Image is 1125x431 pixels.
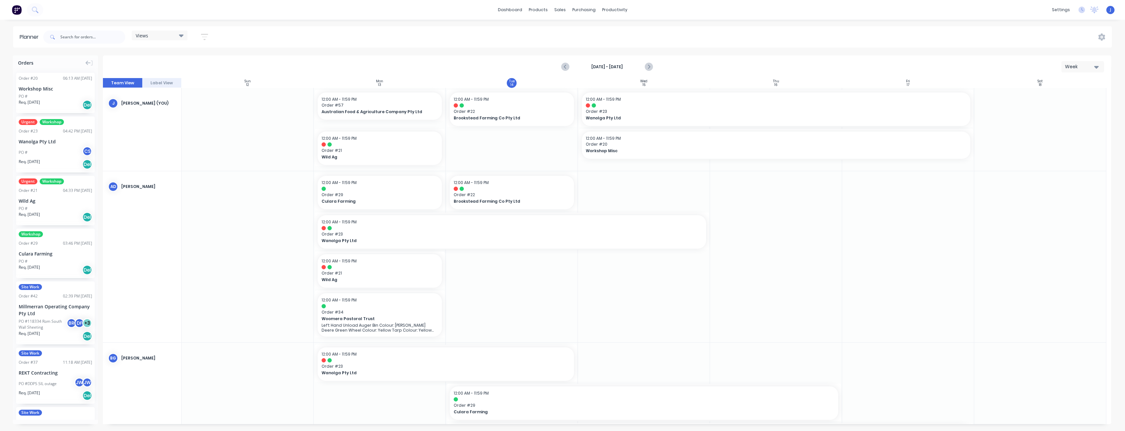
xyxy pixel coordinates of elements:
span: 12:00 AM - 11:59 PM [454,96,489,102]
div: BG [108,353,118,363]
div: AD [108,182,118,192]
div: CS [82,146,92,156]
span: Order # 23 [322,231,702,237]
div: PO # [19,206,28,212]
span: Order # 34 [322,309,438,315]
div: 04:42 PM [DATE] [63,128,92,134]
div: Sat [1037,79,1043,83]
span: Views [136,32,148,39]
span: Order # 23 [586,109,966,114]
div: JW [82,378,92,387]
span: Site Work [19,410,42,416]
span: Order # 57 [322,102,438,108]
div: Week [1065,63,1095,70]
div: 15 [642,83,645,87]
span: Req. [DATE] [19,99,40,105]
span: Workshop [19,231,43,237]
div: Order # 20 [19,75,38,81]
span: Orders [18,59,33,66]
p: Left Hand Unload Auger Bin Colour: [PERSON_NAME] Deere Green Wheel Colour: Yellow Tarp Colour: Ye... [322,323,438,333]
div: Del [82,212,92,222]
span: Workshop Misc [586,148,928,154]
div: Planner [20,33,42,41]
div: productivity [599,5,631,15]
div: 18 [1039,83,1041,87]
span: Site Work [19,284,42,290]
span: Order # 21 [322,270,438,276]
span: Req. [DATE] [19,212,40,217]
div: [PERSON_NAME] [121,355,176,361]
div: Millmerran Operating Company Pty Ltd [19,303,92,317]
div: 06:13 AM [DATE] [63,75,92,81]
div: 17 [907,83,909,87]
span: Req. [DATE] [19,264,40,270]
span: 12:00 AM - 11:59 PM [586,135,621,141]
div: Thu [773,79,779,83]
div: Order # 46 [19,419,38,425]
div: J [108,98,118,108]
span: 12:00 AM - 11:59 PM [322,219,357,225]
a: dashboard [495,5,525,15]
div: PO #118334 Rom South Wall Sheeting [19,318,69,330]
span: Order # 23 [322,363,570,369]
span: Order # 20 [586,141,966,147]
div: 04:33 PM [DATE] [63,188,92,194]
span: Req. [DATE] [19,331,40,337]
div: PO # [19,258,28,264]
div: Order # 42 [19,293,38,299]
div: Del [82,331,92,341]
div: Wed [640,79,647,83]
img: Factory [12,5,22,15]
div: settings [1049,5,1073,15]
div: Wanolga Pty Ltd [19,138,92,145]
strong: [DATE] - [DATE] [574,64,640,70]
span: Woomera Pastoral Trust [322,316,426,322]
span: Wanolga Pty Ltd [322,370,545,376]
span: Wanolga Pty Ltd [586,115,928,121]
div: Culara Farming [19,250,92,257]
span: 12:00 AM - 11:59 PM [322,351,357,357]
span: Workshop [40,119,64,125]
span: Wild Ag [322,277,426,283]
span: Order # 29 [322,192,438,198]
div: Fri [906,79,910,83]
span: 12:00 AM - 11:59 PM [454,180,489,185]
span: J [1110,7,1111,13]
button: Week [1061,61,1104,72]
div: Del [82,100,92,110]
div: REKT Contracting [19,369,92,376]
div: DF [74,318,84,328]
div: Del [82,391,92,400]
div: 13 [378,83,381,87]
input: Search for orders... [60,31,125,44]
span: Brookstead Farming Co Pty Ltd [454,198,558,204]
div: Order # 29 [19,240,38,246]
div: 14 [510,83,513,87]
button: Team View [103,78,142,88]
span: Workshop [40,178,64,184]
div: Mon [376,79,383,83]
span: Culara Farming [322,198,426,204]
span: Order # 21 [322,148,438,154]
div: BR [67,318,76,328]
div: JW [74,378,84,387]
span: Wild Ag [322,154,426,160]
div: Del [82,265,92,275]
div: 02:39 PM [DATE] [63,293,92,299]
span: Culara Farming [454,409,796,415]
span: Urgent [19,119,37,125]
div: [PERSON_NAME] (You) [121,100,176,106]
span: 12:00 AM - 11:59 PM [586,96,621,102]
div: + 3 [82,318,92,328]
div: Workshop Misc [19,85,92,92]
span: 12:00 AM - 11:59 PM [454,390,489,396]
div: Sun [245,79,251,83]
span: Req. [DATE] [19,159,40,165]
div: [PERSON_NAME] [121,184,176,190]
div: PO #DDPS SIL outage [19,381,57,387]
span: 12:00 AM - 11:59 PM [322,135,357,141]
button: Label View [142,78,182,88]
span: 12:00 AM - 11:59 PM [322,258,357,264]
span: Order # 22 [454,192,570,198]
div: 11:18 AM [DATE] [63,359,92,365]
